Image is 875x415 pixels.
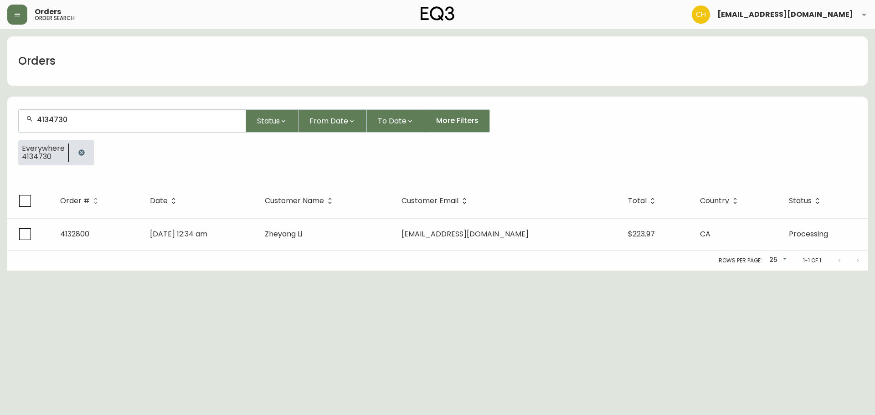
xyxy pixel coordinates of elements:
[401,229,529,239] span: [EMAIL_ADDRESS][DOMAIN_NAME]
[700,197,741,205] span: Country
[401,197,470,205] span: Customer Email
[628,197,659,205] span: Total
[692,5,710,24] img: 6288462cea190ebb98a2c2f3c744dd7e
[367,109,425,133] button: To Date
[265,229,302,239] span: Zheyang Li
[700,229,710,239] span: CA
[60,229,89,239] span: 4132800
[37,115,238,124] input: Search
[719,256,762,265] p: Rows per page:
[309,115,348,127] span: From Date
[35,15,75,21] h5: order search
[22,153,65,161] span: 4134730
[246,109,299,133] button: Status
[401,198,458,204] span: Customer Email
[265,197,336,205] span: Customer Name
[18,53,56,69] h1: Orders
[425,109,490,133] button: More Filters
[35,8,61,15] span: Orders
[60,197,102,205] span: Order #
[265,198,324,204] span: Customer Name
[22,144,65,153] span: Everywhere
[700,198,729,204] span: Country
[628,198,647,204] span: Total
[421,6,454,21] img: logo
[257,115,280,127] span: Status
[60,198,90,204] span: Order #
[150,198,168,204] span: Date
[378,115,407,127] span: To Date
[766,253,788,268] div: 25
[789,229,828,239] span: Processing
[436,116,479,126] span: More Filters
[150,197,180,205] span: Date
[299,109,367,133] button: From Date
[789,198,812,204] span: Status
[150,229,207,239] span: [DATE] 12:34 am
[803,256,821,265] p: 1-1 of 1
[628,229,655,239] span: $223.97
[717,11,853,18] span: [EMAIL_ADDRESS][DOMAIN_NAME]
[789,197,824,205] span: Status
